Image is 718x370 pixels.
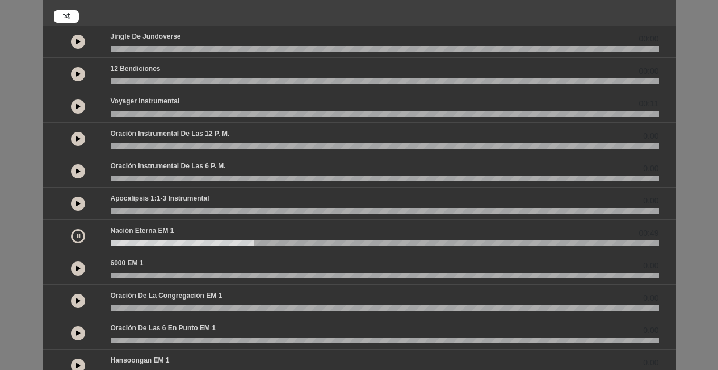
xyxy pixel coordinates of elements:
[639,34,658,43] font: 00:00
[643,326,658,335] font: 0.00
[111,292,222,300] font: Oración de la congregación EM 1
[111,97,180,105] font: Voyager Instrumental
[639,66,658,76] font: 00:00
[111,162,226,170] font: Oración instrumental de las 6 p. m.
[639,99,658,108] font: 00:11
[643,293,658,302] font: 0.00
[643,196,658,205] font: 0.00
[111,259,144,267] font: 6000 EM 1
[111,227,174,235] font: Nación Eterna EM 1
[111,194,209,202] font: Apocalipsis 1:1-3 Instrumental
[643,358,658,367] font: 0.00
[111,32,181,40] font: Jingle de Jundoverse
[111,65,161,73] font: 12 bendiciones
[111,324,216,332] font: Oración de las 6 en punto EM 1
[643,164,658,173] font: 0.00
[643,131,658,140] font: 0.00
[639,227,658,239] span: 00:49
[111,130,230,138] font: Oración instrumental de las 12 p. m.
[643,261,658,270] font: 0.00
[111,356,170,364] font: Hansoongan EM 1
